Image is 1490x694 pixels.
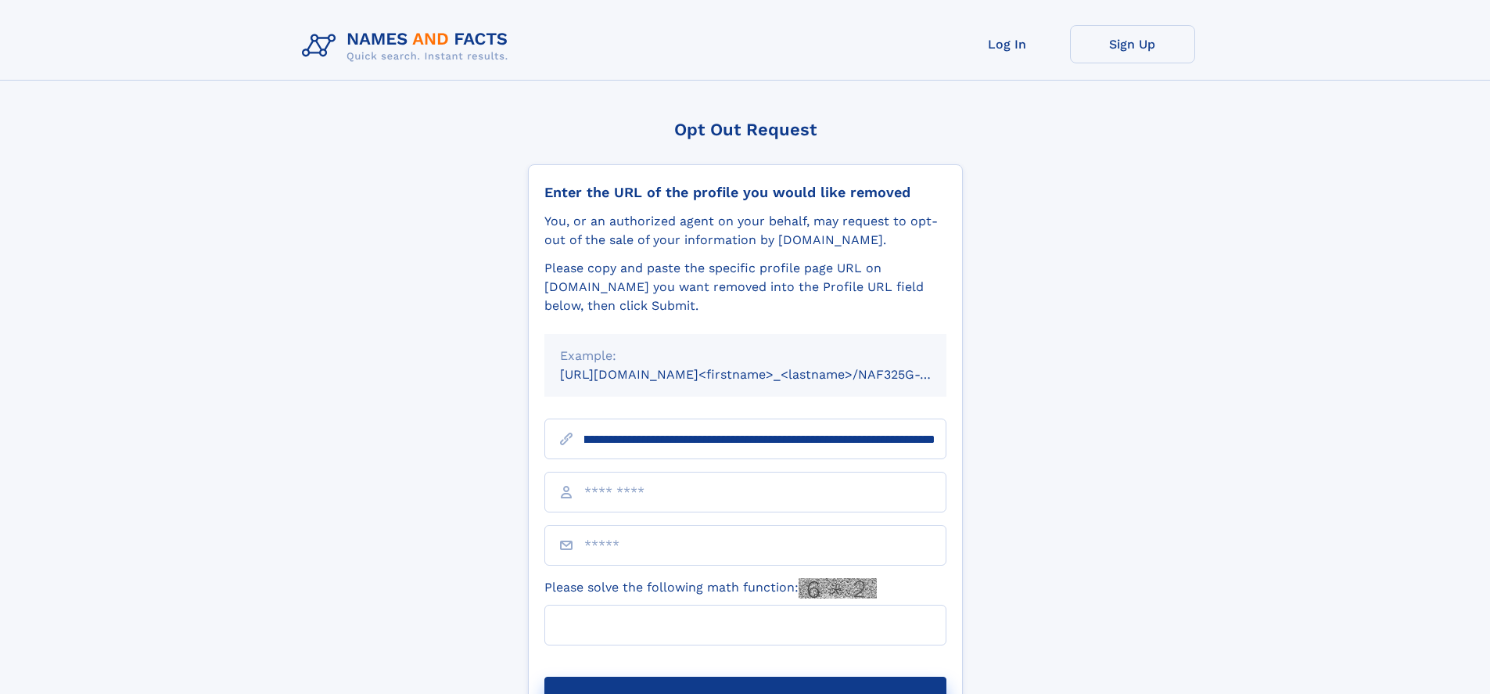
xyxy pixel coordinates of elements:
[544,184,946,201] div: Enter the URL of the profile you would like removed
[544,259,946,315] div: Please copy and paste the specific profile page URL on [DOMAIN_NAME] you want removed into the Pr...
[560,367,976,382] small: [URL][DOMAIN_NAME]<firstname>_<lastname>/NAF325G-xxxxxxxx
[560,347,931,365] div: Example:
[544,212,946,250] div: You, or an authorized agent on your behalf, may request to opt-out of the sale of your informatio...
[544,578,877,599] label: Please solve the following math function:
[296,25,521,67] img: Logo Names and Facts
[1070,25,1195,63] a: Sign Up
[945,25,1070,63] a: Log In
[528,120,963,139] div: Opt Out Request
